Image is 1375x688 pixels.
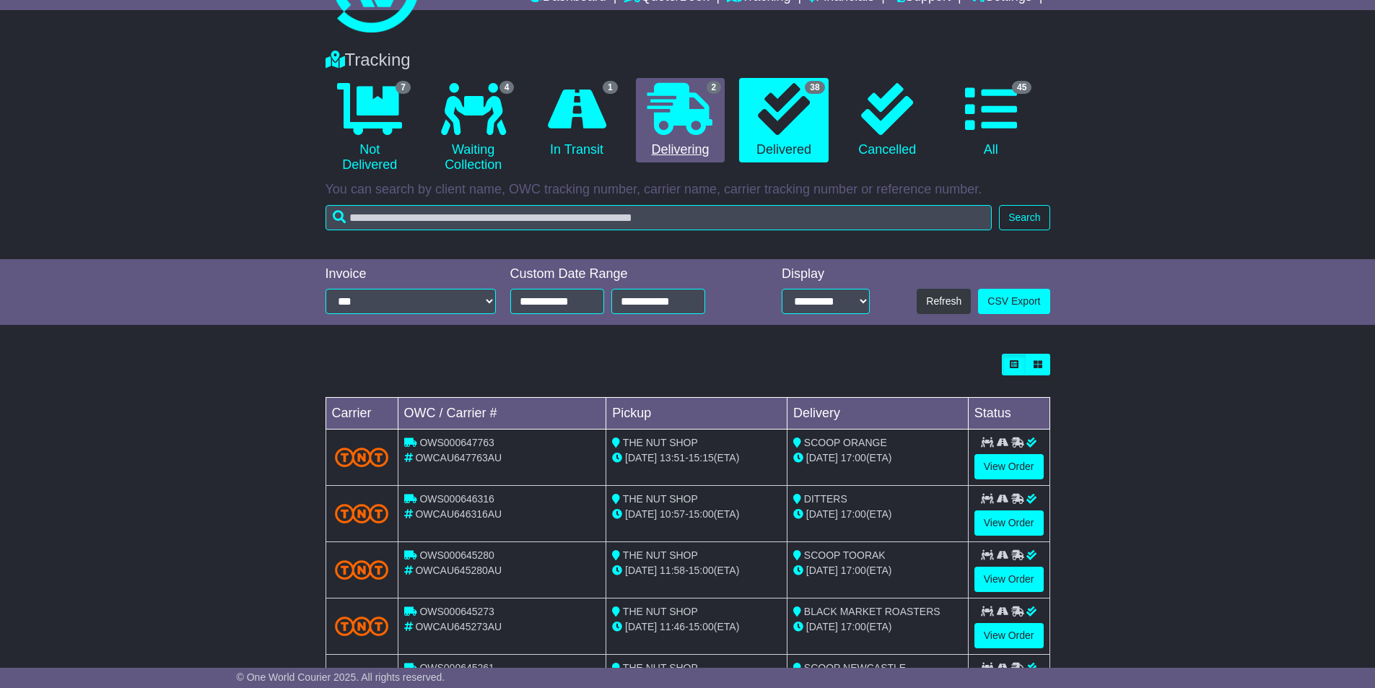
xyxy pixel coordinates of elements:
[612,507,781,522] div: - (ETA)
[335,448,389,467] img: TNT_Domestic.png
[623,437,698,448] span: THE NUT SHOP
[623,606,698,617] span: THE NUT SHOP
[623,549,698,561] span: THE NUT SHOP
[793,507,962,522] div: (ETA)
[804,493,847,505] span: DITTERS
[318,50,1057,71] div: Tracking
[841,508,866,520] span: 17:00
[793,450,962,466] div: (ETA)
[804,606,940,617] span: BLACK MARKET ROASTERS
[689,452,714,463] span: 15:15
[612,619,781,635] div: - (ETA)
[499,81,515,94] span: 4
[804,662,906,674] span: SCOOP NEWCASTLE
[326,266,496,282] div: Invoice
[689,621,714,632] span: 15:00
[804,437,887,448] span: SCOOP ORANGE
[415,508,502,520] span: OWCAU646316AU
[623,493,698,505] span: THE NUT SHOP
[625,452,657,463] span: [DATE]
[843,78,932,163] a: Cancelled
[625,565,657,576] span: [DATE]
[660,621,685,632] span: 11:46
[841,452,866,463] span: 17:00
[636,78,725,163] a: 2 Delivering
[841,565,866,576] span: 17:00
[999,205,1049,230] button: Search
[660,508,685,520] span: 10:57
[335,504,389,523] img: TNT_Domestic.png
[968,398,1049,430] td: Status
[623,662,698,674] span: THE NUT SHOP
[974,567,1044,592] a: View Order
[625,621,657,632] span: [DATE]
[917,289,971,314] button: Refresh
[429,78,518,178] a: 4 Waiting Collection
[419,549,494,561] span: OWS000645280
[415,621,502,632] span: OWCAU645273AU
[793,563,962,578] div: (ETA)
[419,493,494,505] span: OWS000646316
[841,621,866,632] span: 17:00
[237,671,445,683] span: © One World Courier 2025. All rights reserved.
[806,508,838,520] span: [DATE]
[335,617,389,636] img: TNT_Domestic.png
[974,623,1044,648] a: View Order
[806,565,838,576] span: [DATE]
[532,78,621,163] a: 1 In Transit
[415,452,502,463] span: OWCAU647763AU
[707,81,722,94] span: 2
[804,549,886,561] span: SCOOP TOORAK
[396,81,411,94] span: 7
[787,398,968,430] td: Delivery
[612,450,781,466] div: - (ETA)
[660,565,685,576] span: 11:58
[419,606,494,617] span: OWS000645273
[978,289,1049,314] a: CSV Export
[419,662,494,674] span: OWS000645261
[603,81,618,94] span: 1
[689,508,714,520] span: 15:00
[335,560,389,580] img: TNT_Domestic.png
[326,398,398,430] td: Carrier
[739,78,828,163] a: 38 Delivered
[805,81,824,94] span: 38
[398,398,606,430] td: OWC / Carrier #
[419,437,494,448] span: OWS000647763
[510,266,742,282] div: Custom Date Range
[806,452,838,463] span: [DATE]
[660,452,685,463] span: 13:51
[974,510,1044,536] a: View Order
[1012,81,1031,94] span: 45
[415,565,502,576] span: OWCAU645280AU
[612,563,781,578] div: - (ETA)
[793,619,962,635] div: (ETA)
[625,508,657,520] span: [DATE]
[782,266,870,282] div: Display
[326,182,1050,198] p: You can search by client name, OWC tracking number, carrier name, carrier tracking number or refe...
[326,78,414,178] a: 7 Not Delivered
[946,78,1035,163] a: 45 All
[974,454,1044,479] a: View Order
[806,621,838,632] span: [DATE]
[606,398,787,430] td: Pickup
[689,565,714,576] span: 15:00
